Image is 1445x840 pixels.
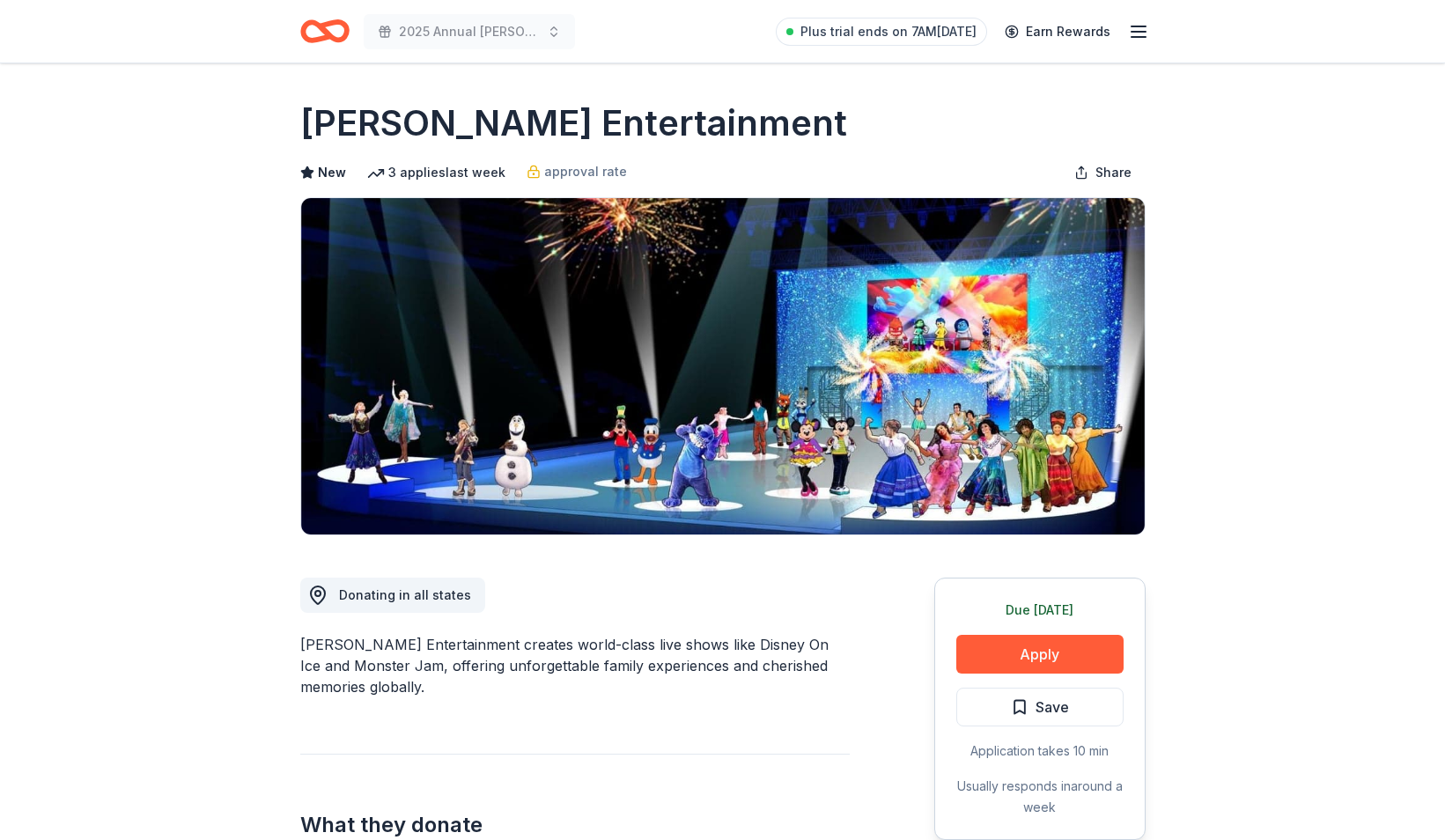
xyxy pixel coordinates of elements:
[1095,162,1132,183] span: Share
[776,18,987,46] a: Plus trial ends on 7AM[DATE]
[956,776,1124,818] div: Usually responds in around a week
[301,198,1145,534] img: Image for Feld Entertainment
[364,14,575,49] button: 2025 Annual [PERSON_NAME] Fall Festival
[956,600,1124,621] div: Due [DATE]
[300,99,847,148] h1: [PERSON_NAME] Entertainment
[800,21,977,42] span: Plus trial ends on 7AM[DATE]
[300,634,850,697] div: [PERSON_NAME] Entertainment creates world-class live shows like Disney On Ice and Monster Jam, of...
[339,587,471,602] span: Donating in all states
[994,16,1121,48] a: Earn Rewards
[527,161,627,182] a: approval rate
[956,688,1124,726] button: Save
[1036,696,1069,718] span: Save
[367,162,505,183] div: 3 applies last week
[318,162,346,183] span: New
[956,741,1124,762] div: Application takes 10 min
[956,635,1124,674] button: Apply
[300,11,350,52] a: Home
[399,21,540,42] span: 2025 Annual [PERSON_NAME] Fall Festival
[544,161,627,182] span: approval rate
[1060,155,1146,190] button: Share
[300,811,850,839] h2: What they donate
